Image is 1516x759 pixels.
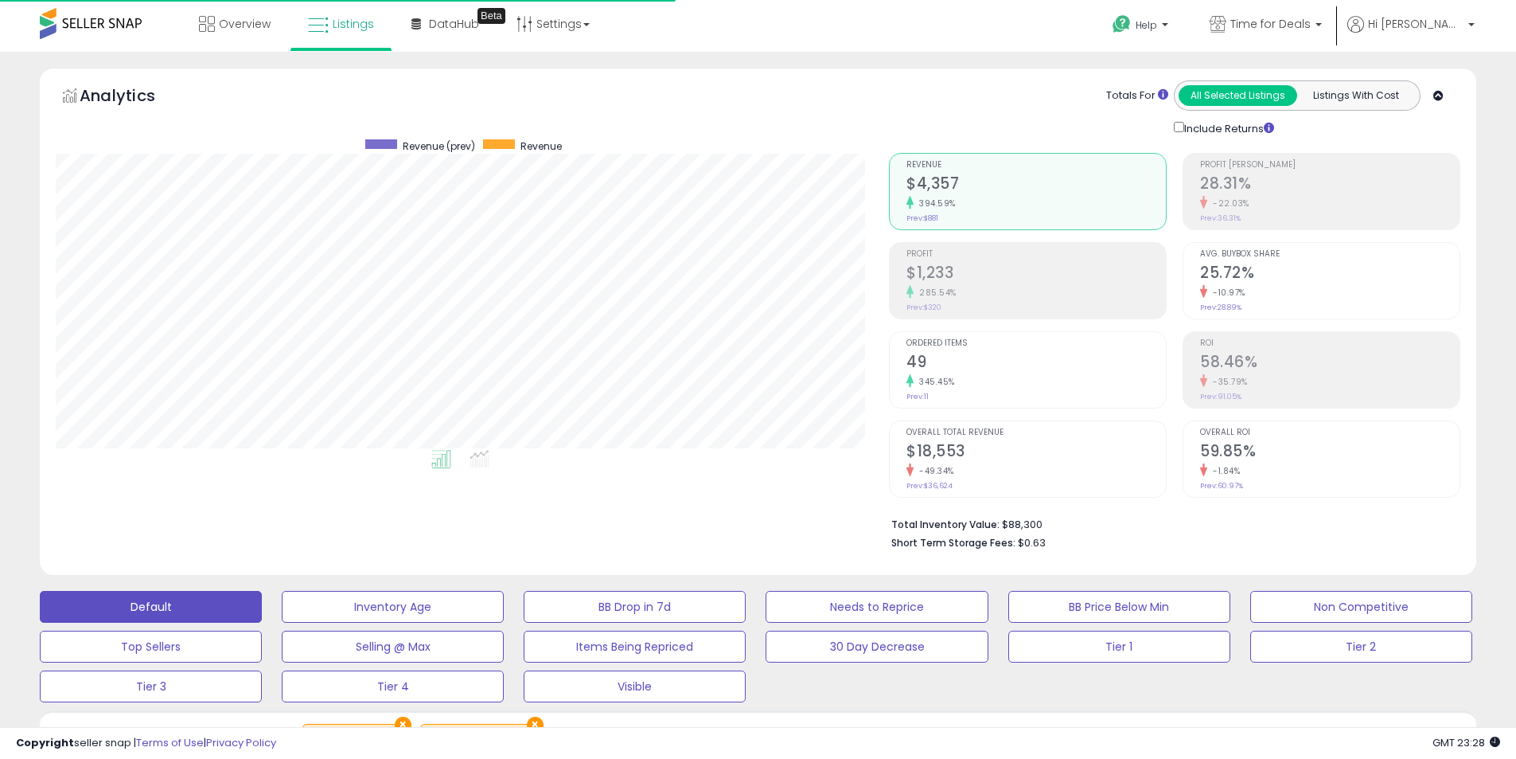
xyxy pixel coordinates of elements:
span: 2025-09-17 23:28 GMT [1432,735,1500,750]
h2: $18,553 [906,442,1166,464]
h2: $4,357 [906,174,1166,196]
button: BB Price Below Min [1008,591,1230,623]
div: Tooltip anchor [477,8,505,24]
span: Revenue [520,139,562,153]
button: Tier 2 [1250,631,1472,663]
small: Prev: $36,624 [906,481,953,491]
button: Inventory Age [282,591,504,623]
a: Hi [PERSON_NAME] [1347,16,1475,52]
a: Privacy Policy [206,735,276,750]
button: Tier 1 [1008,631,1230,663]
div: Include Returns [1162,119,1293,137]
span: Time for Deals [1230,16,1311,32]
small: 394.59% [914,198,956,209]
a: Terms of Use [136,735,204,750]
button: 30 Day Decrease [766,631,988,663]
small: -1.84% [1207,465,1240,477]
span: Overall Total Revenue [906,428,1166,437]
small: Prev: 60.97% [1200,481,1243,491]
a: Help [1100,2,1184,52]
span: Profit [PERSON_NAME] [1200,161,1459,170]
small: -22.03% [1207,198,1249,209]
h2: 59.85% [1200,442,1459,464]
div: Totals For [1106,88,1168,104]
button: BB Drop in 7d [524,591,746,623]
small: -49.34% [914,465,954,477]
h2: 58.46% [1200,353,1459,374]
button: Selling @ Max [282,631,504,663]
small: -10.97% [1207,287,1245,299]
h5: Analytics [80,84,186,111]
button: × [395,717,411,734]
b: Short Term Storage Fees: [891,536,1015,550]
span: Profit [906,250,1166,259]
button: Visible [524,671,746,702]
div: seller snap | | [16,736,276,751]
span: Hi [PERSON_NAME] [1368,16,1463,32]
h2: 28.31% [1200,174,1459,196]
small: Prev: 36.31% [1200,213,1241,223]
button: Top Sellers [40,631,262,663]
small: Prev: $881 [906,213,938,223]
span: Listings [333,16,374,32]
button: Default [40,591,262,623]
li: $88,300 [891,514,1448,533]
button: Needs to Reprice [766,591,988,623]
button: All Selected Listings [1179,85,1297,106]
span: Revenue (prev) [403,139,475,153]
small: 345.45% [914,376,955,388]
button: Tier 4 [282,671,504,702]
h2: 25.72% [1200,264,1459,285]
button: Tier 3 [40,671,262,702]
h2: 49 [906,353,1166,374]
p: Listing States: [1237,724,1476,739]
small: -35.79% [1207,376,1248,388]
span: Revenue [906,161,1166,170]
small: Prev: 28.89% [1200,303,1241,312]
span: Overall ROI [1200,428,1459,437]
small: 285.54% [914,287,957,299]
span: Ordered Items [906,339,1166,348]
span: $0.63 [1018,535,1046,550]
span: Avg. Buybox Share [1200,250,1459,259]
span: Overview [219,16,271,32]
button: Listings With Cost [1296,85,1415,106]
span: Help [1136,18,1157,32]
button: × [527,717,544,734]
small: Prev: 91.05% [1200,392,1241,401]
small: Prev: 11 [906,392,929,401]
span: DataHub [429,16,479,32]
button: Items Being Repriced [524,631,746,663]
button: Non Competitive [1250,591,1472,623]
h2: $1,233 [906,264,1166,285]
span: ROI [1200,339,1459,348]
i: Get Help [1112,14,1132,34]
b: Total Inventory Value: [891,518,1000,531]
strong: Copyright [16,735,74,750]
small: Prev: $320 [906,303,941,312]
